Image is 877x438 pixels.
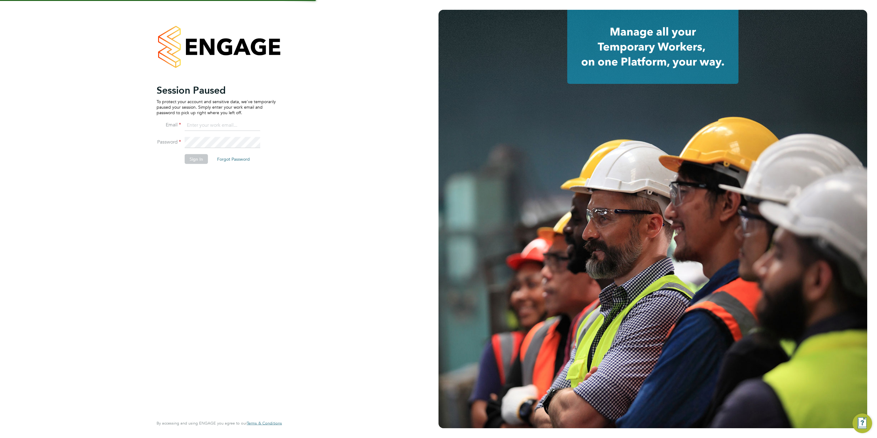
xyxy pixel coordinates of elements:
[157,84,276,96] h2: Session Paused
[157,139,181,145] label: Password
[247,421,282,426] span: Terms & Conditions
[157,99,276,115] p: To protect your account and sensitive data, we've temporarily paused your session. Simply enter y...
[247,421,282,426] a: Terms & Conditions
[185,154,208,164] button: Sign In
[185,120,260,131] input: Enter your work email...
[853,414,872,433] button: Engage Resource Center
[212,154,255,164] button: Forgot Password
[157,122,181,128] label: Email
[157,421,282,426] span: By accessing and using ENGAGE you agree to our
